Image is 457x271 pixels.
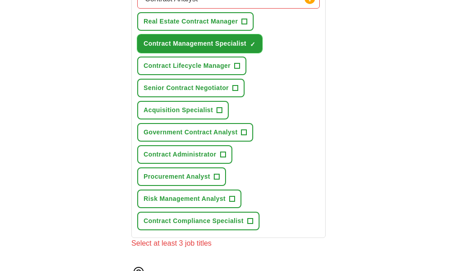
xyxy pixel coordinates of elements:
button: Contract Administrator [137,145,232,164]
span: Contract Management Specialist [144,39,246,48]
span: Government Contract Analyst [144,128,237,137]
span: Contract Lifecycle Manager [144,61,231,71]
button: Risk Management Analyst [137,190,241,208]
span: Senior Contract Negotiator [144,83,229,93]
span: Acquisition Specialist [144,105,213,115]
button: Real Estate Contract Manager [137,12,254,31]
button: Contract Compliance Specialist [137,212,260,230]
button: Government Contract Analyst [137,123,253,142]
button: Contract Management Specialist✓ [137,34,262,53]
span: Contract Administrator [144,150,216,159]
button: Procurement Analyst [137,167,226,186]
span: Real Estate Contract Manager [144,17,238,26]
button: Contract Lifecycle Manager [137,57,246,75]
span: Contract Compliance Specialist [144,216,244,226]
span: Procurement Analyst [144,172,210,181]
div: Select at least 3 job titles [131,238,326,249]
button: Acquisition Specialist [137,101,229,119]
span: Risk Management Analyst [144,194,226,204]
span: ✓ [250,41,255,48]
button: Senior Contract Negotiator [137,79,245,97]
